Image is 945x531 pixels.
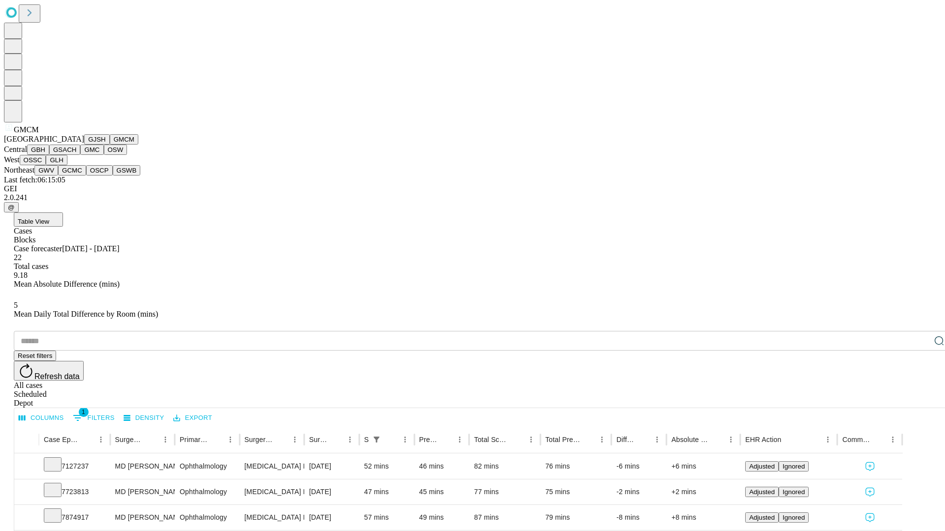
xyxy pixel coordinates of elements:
div: 87 mins [474,505,535,530]
button: Menu [158,433,172,446]
span: Ignored [783,463,805,470]
span: Northeast [4,166,34,174]
button: Menu [650,433,664,446]
span: Last fetch: 06:15:05 [4,176,65,184]
button: GLH [46,155,67,165]
button: GJSH [84,134,110,145]
button: Sort [210,433,223,446]
div: 7723813 [44,479,105,504]
span: 5 [14,301,18,309]
button: GBH [27,145,49,155]
span: Refresh data [34,372,80,381]
span: [DATE] - [DATE] [62,244,119,253]
div: Comments [842,436,871,443]
div: Ophthalmology [180,479,234,504]
div: Primary Service [180,436,208,443]
div: 77 mins [474,479,535,504]
button: Sort [145,433,158,446]
button: Menu [524,433,538,446]
div: [MEDICAL_DATA] MECHANICAL [MEDICAL_DATA] APPROACH REMOVAL OF INTERNAL LIMITING MEMBRANE [245,505,299,530]
button: Ignored [779,512,809,523]
span: Mean Daily Total Difference by Room (mins) [14,310,158,318]
button: GCMC [58,165,86,176]
div: 1 active filter [370,433,383,446]
div: -2 mins [616,479,661,504]
div: 49 mins [419,505,465,530]
div: 2.0.241 [4,193,941,202]
span: 9.18 [14,271,28,279]
button: Sort [782,433,796,446]
div: Predicted In Room Duration [419,436,439,443]
span: Ignored [783,514,805,521]
button: Sort [872,433,886,446]
div: 79 mins [545,505,607,530]
div: 52 mins [364,454,409,479]
div: GEI [4,184,941,193]
div: -8 mins [616,505,661,530]
button: Sort [636,433,650,446]
div: Ophthalmology [180,454,234,479]
div: [DATE] [309,454,354,479]
div: 46 mins [419,454,465,479]
div: 7127237 [44,454,105,479]
span: Reset filters [18,352,52,359]
button: Adjusted [745,512,779,523]
button: GSWB [113,165,141,176]
button: Expand [19,458,34,475]
button: Menu [724,433,738,446]
button: GMCM [110,134,138,145]
button: Select columns [16,411,66,426]
div: +2 mins [671,479,735,504]
button: Menu [223,433,237,446]
div: 45 mins [419,479,465,504]
button: Show filters [70,410,117,426]
div: 7874917 [44,505,105,530]
div: [DATE] [309,505,354,530]
button: Sort [439,433,453,446]
div: Surgery Date [309,436,328,443]
div: 75 mins [545,479,607,504]
button: Adjusted [745,487,779,497]
span: Adjusted [749,514,775,521]
button: Menu [288,433,302,446]
div: 76 mins [545,454,607,479]
div: [MEDICAL_DATA] MECHANICAL [MEDICAL_DATA] APPROACH REMOVAL OF PRERETINAL CELLULAR MEMBRANE [245,479,299,504]
button: Export [171,411,215,426]
span: Central [4,145,27,153]
button: Sort [510,433,524,446]
button: Ignored [779,487,809,497]
div: MD [PERSON_NAME] [PERSON_NAME] [115,479,170,504]
div: 82 mins [474,454,535,479]
span: 1 [79,407,89,417]
span: Total cases [14,262,48,270]
div: EHR Action [745,436,781,443]
button: Menu [453,433,467,446]
div: [MEDICAL_DATA] MECHANICAL [MEDICAL_DATA] APPROACH REMOVAL OF PRERETINAL CELLULAR MEMBRANE [245,454,299,479]
button: Sort [80,433,94,446]
button: Sort [581,433,595,446]
span: Adjusted [749,488,775,496]
div: Case Epic Id [44,436,79,443]
button: GMC [80,145,103,155]
button: Sort [384,433,398,446]
div: Scheduled In Room Duration [364,436,369,443]
button: Menu [886,433,900,446]
button: Sort [710,433,724,446]
div: Surgery Name [245,436,273,443]
button: Menu [595,433,609,446]
div: Absolute Difference [671,436,709,443]
span: Case forecaster [14,244,62,253]
div: Surgeon Name [115,436,144,443]
div: Ophthalmology [180,505,234,530]
button: Show filters [370,433,383,446]
button: OSSC [20,155,46,165]
button: Sort [329,433,343,446]
button: Menu [398,433,412,446]
div: MD [PERSON_NAME] [PERSON_NAME] [115,505,170,530]
span: Ignored [783,488,805,496]
div: Difference [616,436,635,443]
button: Sort [274,433,288,446]
button: Reset filters [14,351,56,361]
span: Mean Absolute Difference (mins) [14,280,120,288]
button: Menu [821,433,835,446]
